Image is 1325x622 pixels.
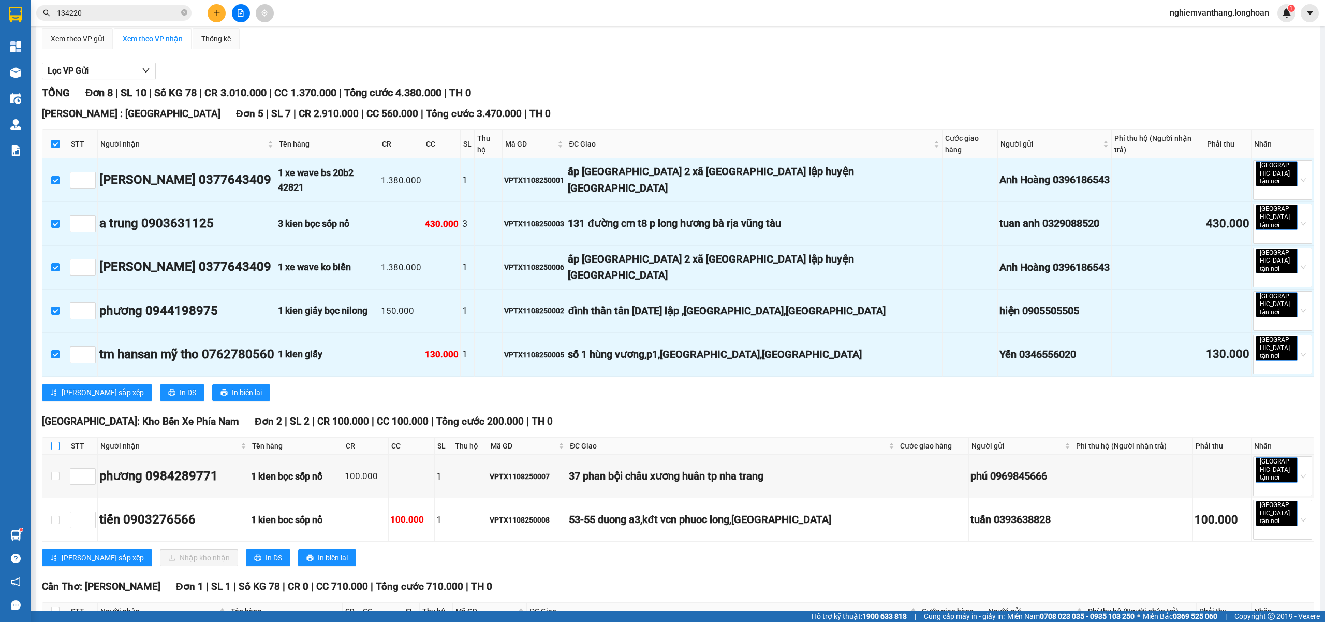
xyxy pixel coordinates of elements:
[503,290,566,333] td: VPTX1108250002
[532,415,553,427] span: TH 0
[57,7,179,19] input: Tìm tên, số ĐT hoặc mã đơn
[290,415,310,427] span: SL 2
[1256,205,1298,230] span: [GEOGRAPHIC_DATA] tận nơi
[87,268,93,274] span: down
[84,347,95,355] span: Increase Value
[180,387,196,398] span: In DS
[9,7,22,22] img: logo-vxr
[306,554,314,562] span: printer
[1206,215,1249,233] div: 430.000
[84,303,95,311] span: Increase Value
[569,512,895,528] div: 53-55 duong a3,kđt vcn phuoc long,[GEOGRAPHIC_DATA]
[181,9,187,16] span: close-circle
[999,172,1110,188] div: Anh Hoàng 0396186543
[425,348,459,361] div: 130.000
[1161,6,1277,19] span: nghiemvanthang.longhoan
[475,130,503,158] th: Thu hộ
[1256,336,1298,361] span: [GEOGRAPHIC_DATA] tận nơi
[50,389,57,397] span: sort-ascending
[897,438,969,455] th: Cước giao hàng
[568,251,940,284] div: ấp [GEOGRAPHIC_DATA] 2 xã [GEOGRAPHIC_DATA] lập huyện [GEOGRAPHIC_DATA]
[68,603,98,620] th: STT
[1281,179,1286,184] span: close
[84,224,95,232] span: Decrease Value
[1254,440,1311,452] div: Nhãn
[568,303,940,319] div: đình thần tân [DATE] lập ,[GEOGRAPHIC_DATA],[GEOGRAPHIC_DATA]
[1112,130,1204,158] th: Phí thu hộ (Người nhận trả)
[213,9,220,17] span: plus
[11,554,21,563] span: question-circle
[317,415,369,427] span: CR 100.000
[1204,130,1252,158] th: Phải thu
[20,528,23,531] sup: 1
[228,603,343,620] th: Tên hàng
[970,512,1071,528] div: tuấn 0393638828
[1256,457,1298,483] span: [GEOGRAPHIC_DATA] tận nơi
[199,86,202,99] span: |
[381,261,421,274] div: 1.380.000
[84,520,95,528] span: Decrease Value
[1225,611,1227,622] span: |
[11,600,21,610] span: message
[84,476,95,484] span: Decrease Value
[246,549,290,566] button: printerIn DS
[1000,138,1101,150] span: Người gửi
[943,130,998,158] th: Cước giao hàng
[570,440,887,452] span: ĐC Giao
[50,554,57,562] span: sort-ascending
[1085,603,1197,620] th: Phí thu hộ (Người nhận trả)
[1073,438,1193,455] th: Phí thu hộ (Người nhận trả)
[491,440,556,452] span: Mã GD
[115,86,118,99] span: |
[278,260,377,274] div: 1 xe wave ko biển
[99,214,274,234] div: a trung 0903631125
[11,577,21,587] span: notification
[87,218,93,224] span: up
[1288,5,1295,12] sup: 1
[452,438,489,455] th: Thu hộ
[971,440,1062,452] span: Người gửi
[1007,611,1135,622] span: Miền Nam
[970,468,1071,484] div: phú 0969845666
[431,415,434,427] span: |
[1256,292,1298,317] span: [GEOGRAPHIC_DATA] tận nơi
[503,246,566,290] td: VPTX1108250006
[436,469,450,484] div: 1
[10,530,21,541] img: warehouse-icon
[999,259,1110,276] div: Anh Hoàng 0396186543
[84,355,95,363] span: Decrease Value
[232,4,250,22] button: file-add
[569,138,932,150] span: ĐC Giao
[381,304,421,318] div: 150.000
[87,173,93,180] span: up
[220,389,228,397] span: printer
[87,470,93,476] span: up
[10,119,21,130] img: warehouse-icon
[377,415,429,427] span: CC 100.000
[490,514,565,526] div: VPTX1108250008
[420,603,453,620] th: Thu hộ
[62,387,144,398] span: [PERSON_NAME] sắp xếp
[312,415,315,427] span: |
[389,438,435,455] th: CC
[999,303,1110,319] div: hiện 0905505505
[311,581,314,592] span: |
[254,554,261,562] span: printer
[87,305,93,311] span: up
[339,86,342,99] span: |
[62,552,144,563] span: [PERSON_NAME] sắp xếp
[100,138,266,150] span: Người nhận
[462,347,473,361] div: 1
[51,33,104,45] div: Xem theo VP gửi
[490,471,565,482] div: VPTX1108250007
[1197,603,1252,620] th: Phải thu
[266,552,282,563] span: In DS
[1254,138,1311,150] div: Nhãn
[212,384,270,401] button: printerIn biên lai
[293,108,296,120] span: |
[43,9,50,17] span: search
[504,218,564,229] div: VPTX1108250003
[87,312,93,318] span: down
[271,108,291,120] span: SL 7
[360,603,403,620] th: CC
